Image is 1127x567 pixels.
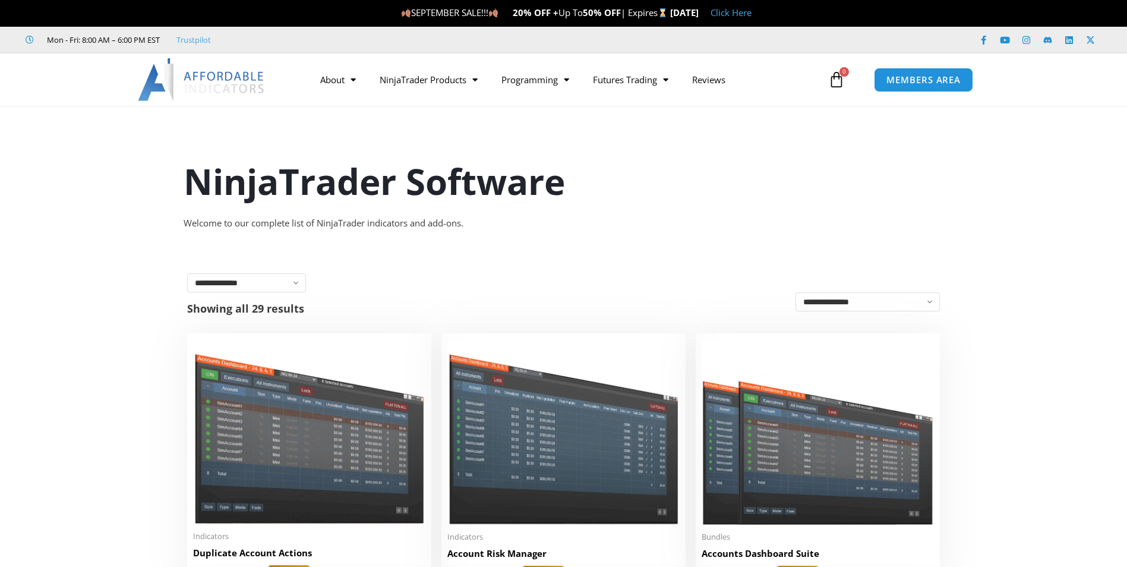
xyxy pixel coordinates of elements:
img: ⌛ [658,8,667,17]
p: Showing all 29 results [187,303,304,314]
span: MEMBERS AREA [886,75,961,84]
strong: [DATE] [670,7,699,18]
div: Welcome to our complete list of NinjaTrader indicators and add-ons. [184,215,944,232]
select: Shop order [795,292,940,311]
a: Click Here [711,7,752,18]
img: 🍂 [489,8,498,17]
span: SEPTEMBER SALE!!! Up To | Expires [401,7,670,18]
a: 0 [810,62,863,97]
img: Account Risk Manager [447,339,680,524]
span: 0 [839,67,849,77]
a: Programming [490,66,581,93]
img: LogoAI | Affordable Indicators – NinjaTrader [138,58,266,101]
h1: NinjaTrader Software [184,156,944,206]
h2: Duplicate Account Actions [193,547,425,559]
a: Accounts Dashboard Suite [702,547,934,566]
nav: Menu [308,66,825,93]
a: NinjaTrader Products [368,66,490,93]
img: Duplicate Account Actions [193,339,425,524]
img: Accounts Dashboard Suite [702,339,934,525]
span: Mon - Fri: 8:00 AM – 6:00 PM EST [44,33,160,47]
a: Trustpilot [176,33,211,47]
h2: Accounts Dashboard Suite [702,547,934,560]
a: Reviews [680,66,737,93]
span: Indicators [193,531,425,541]
strong: 50% OFF [583,7,621,18]
span: Bundles [702,532,934,542]
span: Indicators [447,532,680,542]
a: Duplicate Account Actions [193,547,425,565]
a: Account Risk Manager [447,547,680,566]
img: 🍂 [402,8,411,17]
h2: Account Risk Manager [447,547,680,560]
a: About [308,66,368,93]
a: Futures Trading [581,66,680,93]
a: MEMBERS AREA [874,68,973,92]
strong: 20% OFF + [513,7,558,18]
